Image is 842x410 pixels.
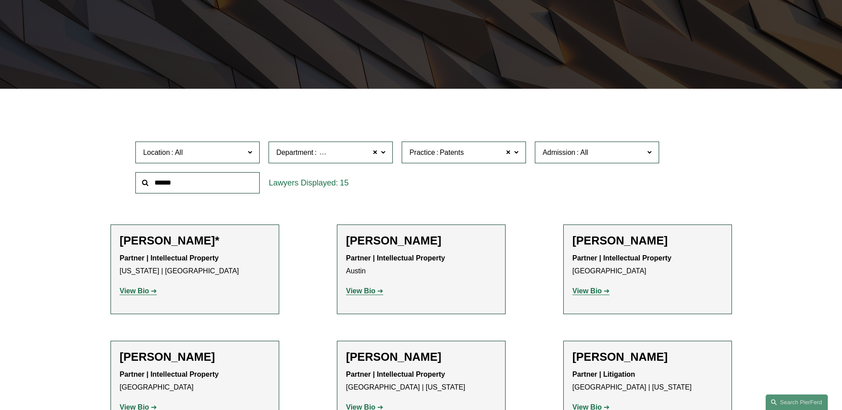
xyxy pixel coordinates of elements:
[766,394,828,410] a: Search this site
[346,252,496,278] p: Austin
[120,371,219,378] strong: Partner | Intellectual Property
[120,252,270,278] p: [US_STATE] | [GEOGRAPHIC_DATA]
[276,149,313,156] span: Department
[120,287,149,295] strong: View Bio
[409,149,435,156] span: Practice
[120,254,219,262] strong: Partner | Intellectual Property
[573,287,610,295] a: View Bio
[346,234,496,248] h2: [PERSON_NAME]
[120,234,270,248] h2: [PERSON_NAME]*
[318,147,380,158] span: Intellectual Property
[143,149,170,156] span: Location
[346,371,445,378] strong: Partner | Intellectual Property
[120,368,270,394] p: [GEOGRAPHIC_DATA]
[573,371,635,378] strong: Partner | Litigation
[573,287,602,295] strong: View Bio
[340,178,348,187] span: 15
[120,287,157,295] a: View Bio
[573,234,723,248] h2: [PERSON_NAME]
[440,147,464,158] span: Patents
[573,252,723,278] p: [GEOGRAPHIC_DATA]
[346,287,383,295] a: View Bio
[542,149,575,156] span: Admission
[573,350,723,364] h2: [PERSON_NAME]
[346,287,376,295] strong: View Bio
[573,254,672,262] strong: Partner | Intellectual Property
[120,350,270,364] h2: [PERSON_NAME]
[346,368,496,394] p: [GEOGRAPHIC_DATA] | [US_STATE]
[573,368,723,394] p: [GEOGRAPHIC_DATA] | [US_STATE]
[346,254,445,262] strong: Partner | Intellectual Property
[346,350,496,364] h2: [PERSON_NAME]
